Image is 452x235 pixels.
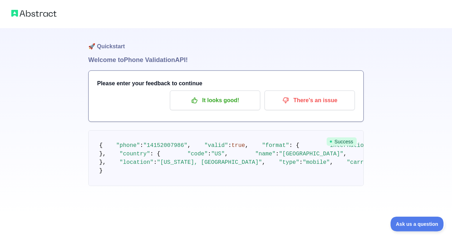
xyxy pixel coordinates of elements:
span: "mobile" [303,159,330,166]
span: "country" [120,151,150,157]
span: : [208,151,211,157]
p: It looks good! [175,94,255,106]
span: , [343,151,347,157]
span: "US" [211,151,225,157]
span: "[US_STATE], [GEOGRAPHIC_DATA]" [157,159,262,166]
img: Abstract logo [11,8,56,18]
span: "type" [279,159,299,166]
span: , [245,142,249,149]
span: "code" [188,151,208,157]
span: : [140,142,143,149]
span: : [154,159,157,166]
span: : { [150,151,160,157]
span: : [228,142,232,149]
span: true [232,142,245,149]
span: "[GEOGRAPHIC_DATA]" [279,151,343,157]
span: , [188,142,191,149]
span: , [262,159,266,166]
span: "location" [120,159,154,166]
span: "name" [255,151,276,157]
span: : [275,151,279,157]
span: Success [327,137,357,146]
span: , [225,151,228,157]
span: "international" [326,142,377,149]
span: "format" [262,142,289,149]
span: : { [289,142,299,149]
span: "14152007986" [143,142,188,149]
span: : [299,159,303,166]
span: "valid" [204,142,228,149]
span: , [330,159,333,166]
span: { [99,142,103,149]
h1: Welcome to Phone Validation API! [88,55,364,65]
h1: 🚀 Quickstart [88,28,364,55]
span: "phone" [116,142,140,149]
h3: Please enter your feedback to continue [97,79,355,88]
iframe: Toggle Customer Support [391,217,445,231]
span: "carrier" [347,159,377,166]
p: There's an issue [270,94,350,106]
button: There's an issue [264,91,355,110]
button: It looks good! [170,91,260,110]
